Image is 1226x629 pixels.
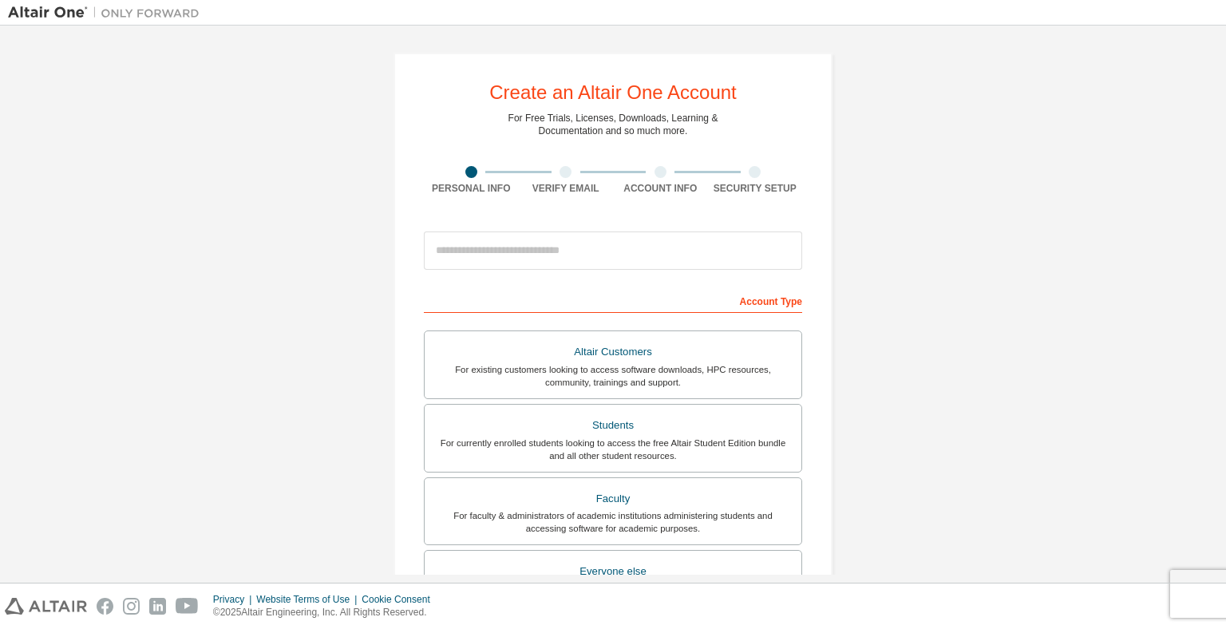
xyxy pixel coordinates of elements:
[434,341,792,363] div: Altair Customers
[434,560,792,583] div: Everyone else
[5,598,87,615] img: altair_logo.svg
[489,83,737,102] div: Create an Altair One Account
[434,509,792,535] div: For faculty & administrators of academic institutions administering students and accessing softwa...
[213,606,440,619] p: © 2025 Altair Engineering, Inc. All Rights Reserved.
[434,488,792,510] div: Faculty
[434,363,792,389] div: For existing customers looking to access software downloads, HPC resources, community, trainings ...
[508,112,718,137] div: For Free Trials, Licenses, Downloads, Learning & Documentation and so much more.
[434,437,792,462] div: For currently enrolled students looking to access the free Altair Student Edition bundle and all ...
[613,182,708,195] div: Account Info
[149,598,166,615] img: linkedin.svg
[176,598,199,615] img: youtube.svg
[424,287,802,313] div: Account Type
[123,598,140,615] img: instagram.svg
[213,593,256,606] div: Privacy
[256,593,362,606] div: Website Terms of Use
[424,182,519,195] div: Personal Info
[434,414,792,437] div: Students
[97,598,113,615] img: facebook.svg
[8,5,208,21] img: Altair One
[519,182,614,195] div: Verify Email
[362,593,439,606] div: Cookie Consent
[708,182,803,195] div: Security Setup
